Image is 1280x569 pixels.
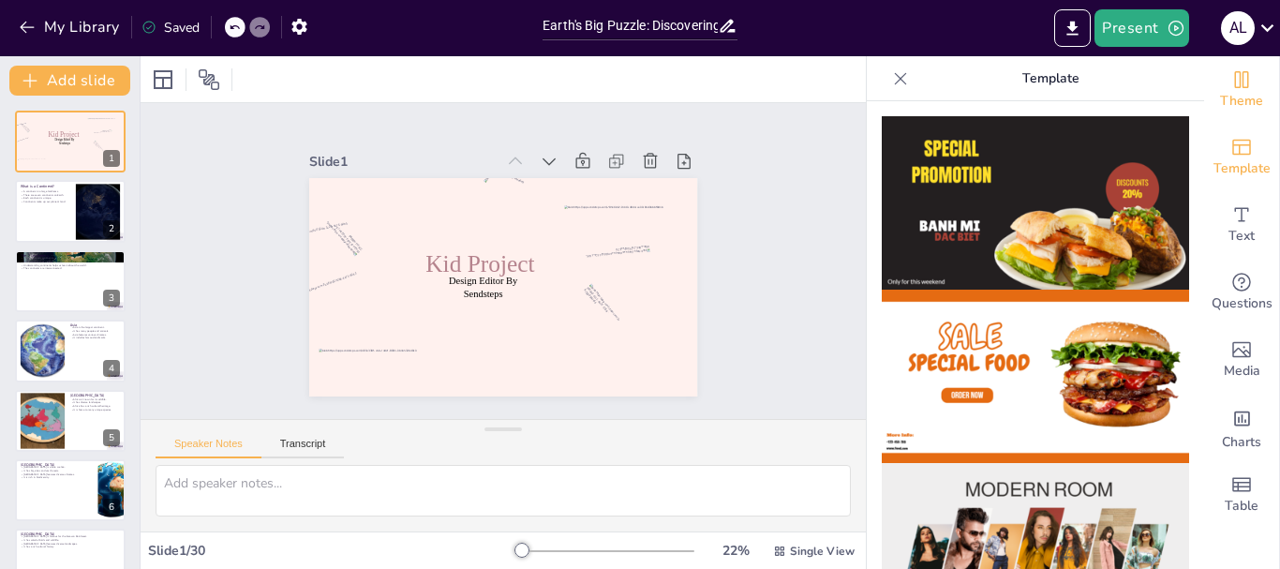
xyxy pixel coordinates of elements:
[261,438,345,458] button: Transcript
[713,542,758,560] div: 22 %
[915,56,1185,101] p: Template
[9,66,130,96] button: Add slide
[543,12,718,39] input: Insert title
[1224,361,1260,382] span: Media
[882,290,1189,463] img: thumb-2.png
[148,65,178,95] div: Layout
[70,400,120,404] p: It has diverse landscapes.
[70,392,120,397] p: [GEOGRAPHIC_DATA]
[1212,293,1273,314] span: Questions
[1221,11,1255,45] div: A L
[141,19,200,37] div: Saved
[21,469,93,472] p: It has big cities and vast forests.
[70,404,120,408] p: Africa has a rich cultural heritage.
[15,459,126,521] div: 6
[54,138,74,145] span: Design Editor By Sendsteps
[14,12,127,42] button: My Library
[48,131,79,139] span: Kid Project
[1204,461,1279,529] div: Add a table
[103,220,120,237] div: 2
[21,532,120,537] p: [GEOGRAPHIC_DATA]
[15,111,126,172] div: 1
[1204,394,1279,461] div: Add charts and graphs
[1204,326,1279,394] div: Add images, graphics, shapes or video
[1228,226,1255,247] span: Text
[21,253,120,259] p: The 7 Continents
[21,183,70,188] p: What is a Continent?
[148,542,514,560] div: Slide 1 / 30
[70,397,120,401] p: Africa is known for its wildlife.
[21,193,70,197] p: There are seven continents on Earth.
[1054,9,1091,47] button: Export to PowerPoint
[320,132,506,170] div: Slide 1
[1094,9,1188,47] button: Present
[15,180,126,242] div: 2
[15,320,126,382] div: 4
[21,200,70,203] p: Continents make up our planet's land.
[1204,124,1279,191] div: Add ready made slides
[21,543,120,547] p: [GEOGRAPHIC_DATA] features diverse landscapes.
[70,330,120,334] p: It has many people and animals.
[21,257,120,261] p: There are seven continents.
[70,322,120,328] p: Asia
[15,250,126,312] div: 3
[21,472,93,476] p: [GEOGRAPHIC_DATA] features diverse climates.
[21,462,93,468] p: [GEOGRAPHIC_DATA]
[198,68,220,91] span: Position
[1221,9,1255,47] button: A L
[790,544,855,559] span: Single View
[15,390,126,452] div: 5
[1213,158,1271,179] span: Template
[103,429,120,446] div: 5
[882,116,1189,290] img: thumb-1.png
[103,150,120,167] div: 1
[21,546,120,549] p: It has a rich cultural history.
[21,539,120,543] p: It has colorful birds and wildlife.
[1204,191,1279,259] div: Add text boxes
[21,535,120,539] p: [GEOGRAPHIC_DATA] is famous for the Amazon Rainforest.
[156,438,261,458] button: Speaker Notes
[424,242,536,279] span: Kid Project
[1204,56,1279,124] div: Change the overall theme
[21,196,70,200] p: Each continent is unique.
[1220,91,1263,112] span: Theme
[70,408,120,412] p: It is home to many unique species.
[70,337,120,340] p: It includes famous landmarks.
[21,189,70,193] p: A continent is a large landmass.
[103,290,120,307] div: 3
[70,326,120,330] p: Asia is the largest continent.
[21,466,93,470] p: [GEOGRAPHIC_DATA] is where we live.
[103,499,120,516] div: 6
[21,260,120,263] p: Each continent has unique features.
[1204,259,1279,326] div: Get real-time input from your audience
[103,360,120,377] div: 4
[21,267,120,271] p: The continents are interconnected.
[1222,432,1261,453] span: Charts
[21,263,120,267] p: Understanding continents helps us learn about the world.
[1225,496,1258,517] span: Table
[21,476,93,480] p: It is rich in biodiversity.
[70,333,120,337] p: Asia features various climates.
